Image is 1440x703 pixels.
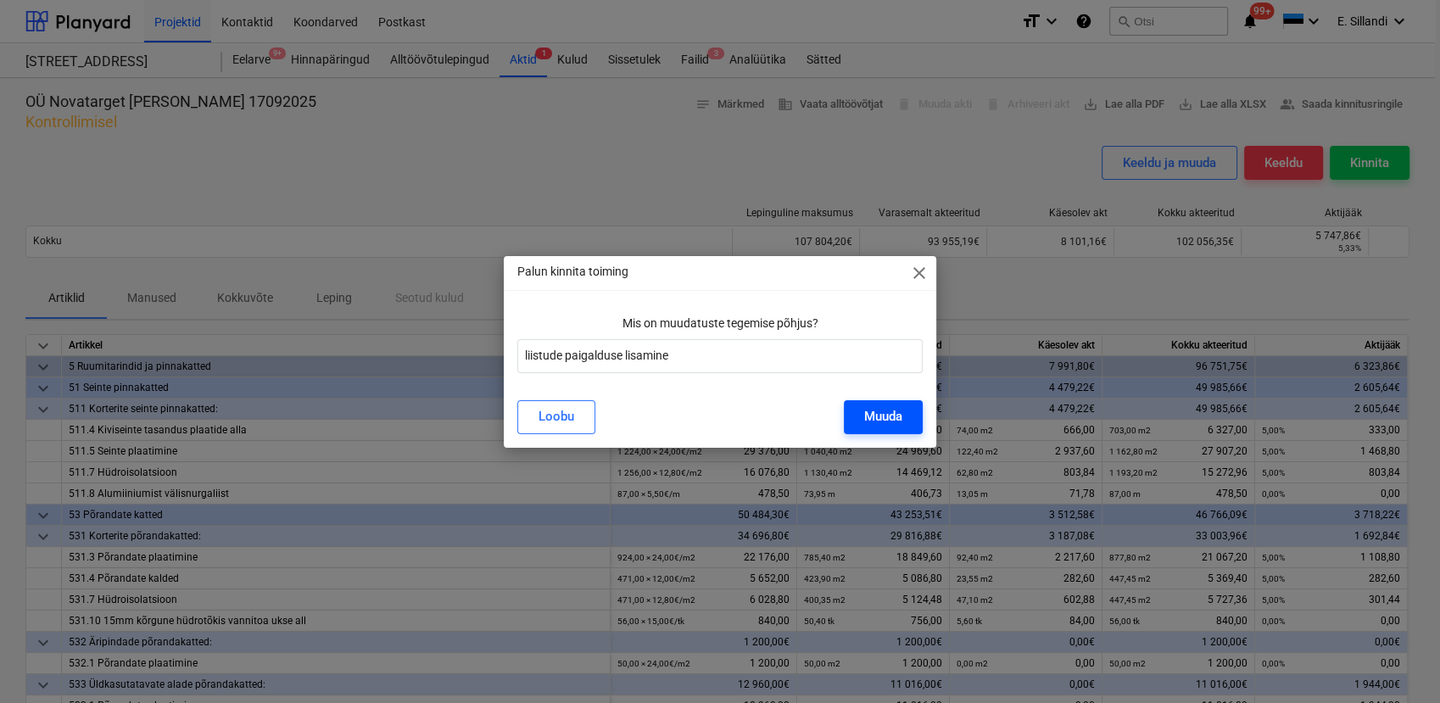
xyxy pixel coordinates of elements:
[622,315,818,332] p: Mis on muudatuste tegemise põhjus?
[1355,622,1440,703] iframe: Chat Widget
[539,405,574,427] div: Loobu
[844,400,923,434] button: Muuda
[517,263,628,281] p: Palun kinnita toiming
[864,405,902,427] div: Muuda
[517,400,595,434] button: Loobu
[909,263,929,283] span: close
